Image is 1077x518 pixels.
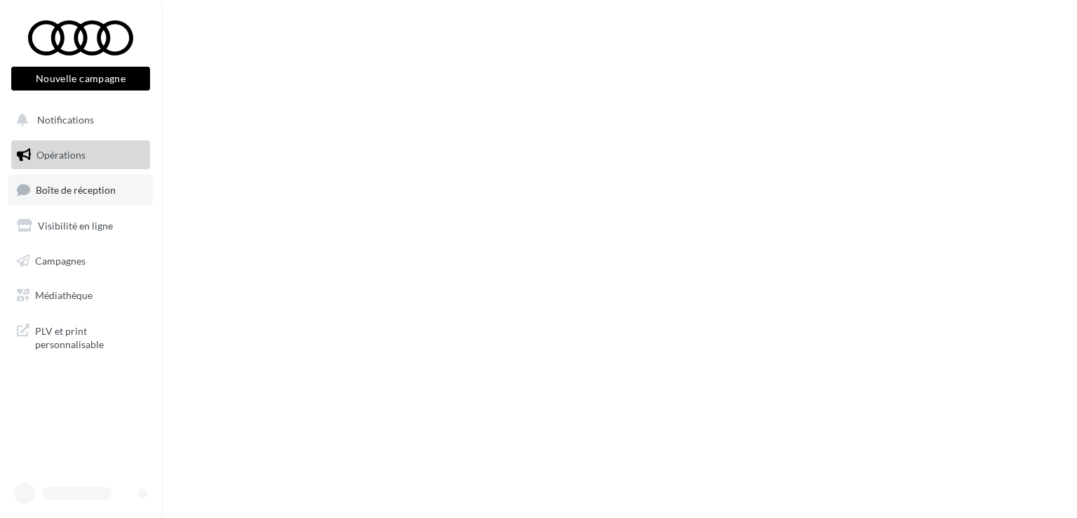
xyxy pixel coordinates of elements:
span: Boîte de réception [36,184,116,196]
span: Opérations [36,149,86,161]
span: Campagnes [35,254,86,266]
a: Visibilité en ligne [8,211,153,241]
a: Médiathèque [8,281,153,310]
button: Notifications [8,105,147,135]
span: Notifications [37,114,94,126]
a: Campagnes [8,246,153,276]
span: PLV et print personnalisable [35,321,144,352]
a: PLV et print personnalisable [8,316,153,357]
a: Opérations [8,140,153,170]
span: Médiathèque [35,289,93,301]
span: Visibilité en ligne [38,220,113,232]
button: Nouvelle campagne [11,67,150,91]
a: Boîte de réception [8,175,153,205]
